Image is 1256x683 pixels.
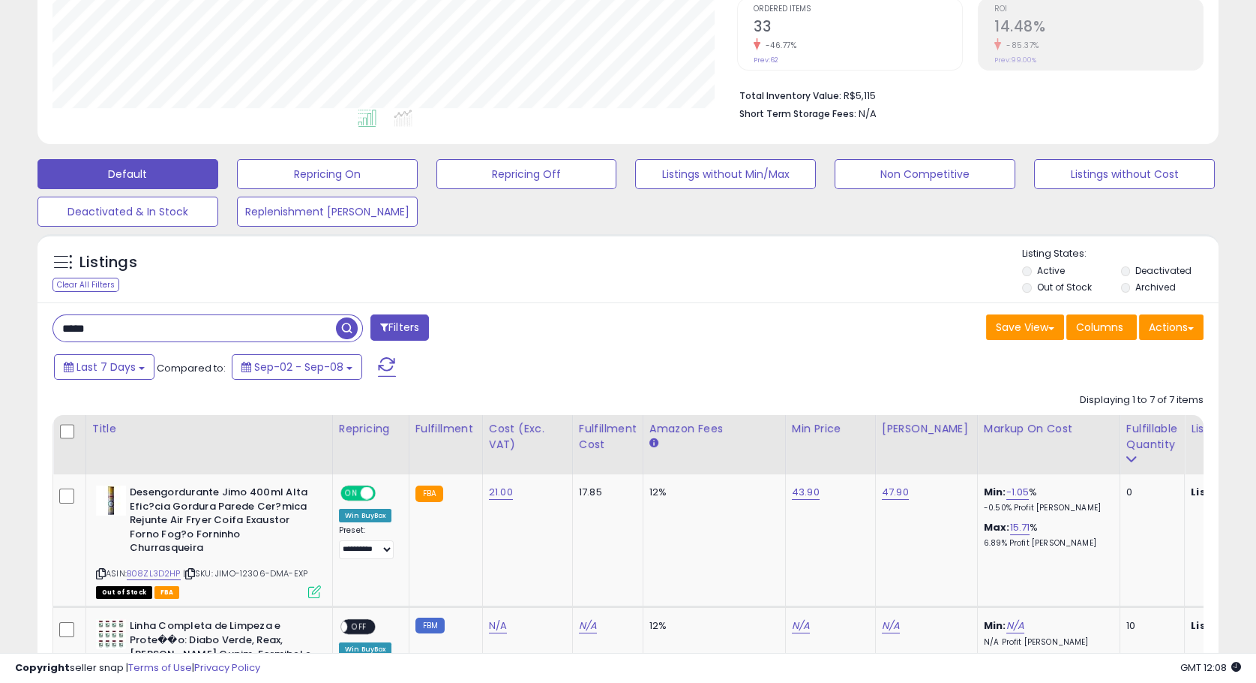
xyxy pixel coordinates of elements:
h2: 33 [754,18,962,38]
a: 43.90 [792,485,820,500]
span: Compared to: [157,361,226,375]
p: N/A Profit [PERSON_NAME] [984,637,1108,648]
b: Short Term Storage Fees: [739,107,856,120]
button: Deactivated & In Stock [37,197,218,227]
h5: Listings [79,252,137,273]
button: Last 7 Days [54,354,154,380]
button: Save View [986,314,1064,340]
span: | SKU: JIMO-12306-DMA-EXP [183,567,307,579]
button: Actions [1139,314,1204,340]
p: -0.50% Profit [PERSON_NAME] [984,503,1108,513]
div: Preset: [339,525,397,559]
small: -46.77% [760,40,797,51]
div: % [984,486,1108,513]
button: Non Competitive [835,159,1015,189]
div: Fulfillable Quantity [1126,421,1178,453]
h2: 14.48% [994,18,1203,38]
label: Deactivated [1135,264,1192,277]
a: 47.90 [882,485,909,500]
a: N/A [792,618,810,633]
div: seller snap | | [15,661,260,675]
span: ROI [994,5,1203,14]
span: Ordered Items [754,5,962,14]
button: Default [37,159,218,189]
a: 15.71 [1010,520,1030,535]
a: -1.05 [1006,485,1030,500]
th: The percentage added to the cost of goods (COGS) that forms the calculator for Min & Max prices. [977,415,1120,474]
button: Listings without Cost [1034,159,1215,189]
span: Columns [1076,320,1123,335]
a: N/A [489,618,507,633]
b: Desengordurante Jimo 400ml Alta Efic?cia Gordura Parede Cer?mica Rejunte Air Fryer Coifa Exaustor... [130,486,312,559]
span: ON [342,487,361,500]
div: Title [92,421,326,437]
b: Min: [984,485,1006,499]
button: Sep-02 - Sep-08 [232,354,362,380]
div: Displaying 1 to 7 of 7 items [1080,393,1204,408]
a: N/A [882,618,900,633]
li: R$5,115 [739,86,1192,104]
span: OFF [373,487,397,500]
div: 0 [1126,486,1173,499]
div: 12% [649,486,774,499]
button: Repricing Off [436,159,617,189]
a: 21.00 [489,485,513,500]
img: 31Z4gdjrm8L._SL40_.jpg [96,486,126,516]
button: Columns [1066,314,1137,340]
div: Clear All Filters [52,278,119,292]
a: B08ZL3D2HP [127,567,181,580]
img: 41Y09lU0U3L._SL40_.jpg [96,619,126,649]
span: OFF [347,621,371,633]
div: [PERSON_NAME] [882,421,971,437]
span: Last 7 Days [76,360,136,375]
small: Prev: 99.00% [994,56,1036,65]
a: Terms of Use [128,660,192,675]
p: 6.89% Profit [PERSON_NAME] [984,538,1108,549]
button: Replenishment [PERSON_NAME] [237,197,418,227]
label: Active [1037,264,1065,277]
div: ASIN: [96,486,321,597]
b: Total Inventory Value: [739,89,841,102]
a: Privacy Policy [194,660,260,675]
div: Repricing [339,421,403,437]
span: Sep-02 - Sep-08 [254,360,343,375]
b: Max: [984,520,1010,534]
small: Amazon Fees. [649,437,658,450]
strong: Copyright [15,660,70,675]
span: All listings that are currently out of stock and unavailable for purchase on Amazon [96,586,152,599]
span: FBA [154,586,180,599]
span: 2025-09-17 12:08 GMT [1180,660,1241,675]
div: Min Price [792,421,869,437]
div: Fulfillment [415,421,476,437]
b: Min: [984,618,1006,633]
button: Filters [370,314,429,341]
a: N/A [579,618,597,633]
p: Listing States: [1022,247,1219,261]
div: % [984,521,1108,549]
span: N/A [859,107,877,121]
small: Prev: 62 [754,56,778,65]
div: 12% [649,619,774,633]
button: Repricing On [237,159,418,189]
label: Out of Stock [1037,281,1092,293]
div: 10 [1126,619,1173,633]
button: Listings without Min/Max [635,159,816,189]
div: Markup on Cost [984,421,1114,437]
div: Cost (Exc. VAT) [489,421,566,453]
label: Archived [1135,281,1176,293]
small: FBM [415,618,445,633]
div: Win BuyBox [339,509,392,522]
div: 17.85 [579,486,631,499]
div: Fulfillment Cost [579,421,637,453]
div: Amazon Fees [649,421,779,437]
small: FBA [415,486,443,502]
small: -85.37% [1001,40,1039,51]
a: N/A [1006,618,1024,633]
